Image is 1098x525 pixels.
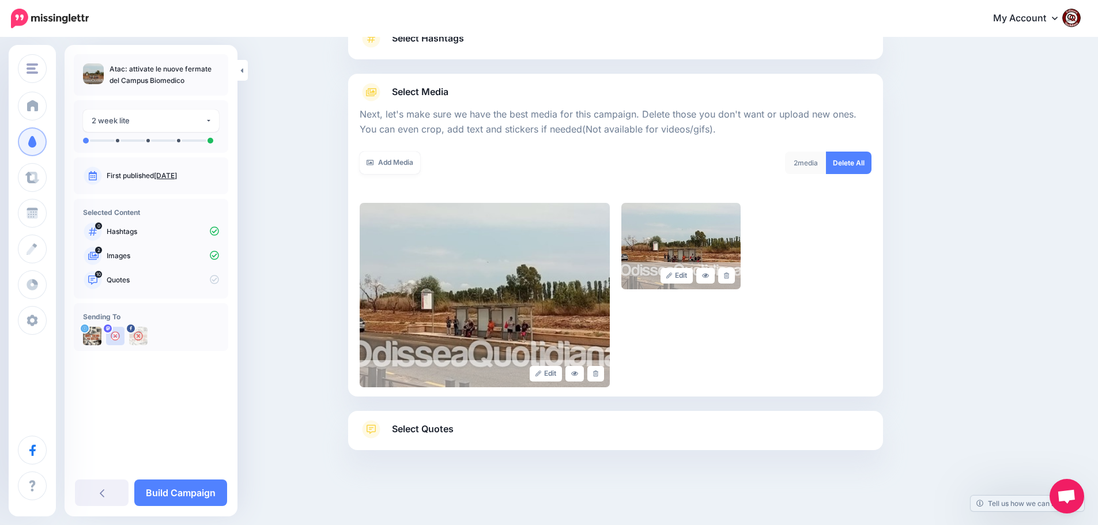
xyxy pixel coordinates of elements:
p: Next, let's make sure we have the best media for this campaign. Delete those you don't want or up... [360,107,871,137]
a: Select Media [360,83,871,101]
span: 0 [95,222,102,229]
p: Atac: attivate le nuove fermate del Campus Biomedico [110,63,219,86]
p: Images [107,251,219,261]
div: Select Media [360,101,871,387]
a: My Account [982,5,1081,33]
a: Select Hashtags [360,29,871,59]
a: Select Quotes [360,420,871,450]
a: Edit [530,366,563,382]
img: 1c6a234c0afcc9427f38b549ad7d853f_large.jpg [621,203,741,289]
img: user_default_image.png [106,327,124,345]
p: Quotes [107,275,219,285]
span: Select Hashtags [392,31,464,46]
img: 1546e6f48312988459bb747a778bd386_thumb.jpg [83,63,104,84]
span: 2 [794,158,798,167]
span: Select Media [392,84,448,100]
img: uTTNWBrh-84924.jpeg [83,327,101,345]
span: 2 [95,247,102,254]
h4: Selected Content [83,208,219,217]
img: 1546e6f48312988459bb747a778bd386_large.jpg [360,203,610,387]
img: menu.png [27,63,38,74]
a: Delete All [826,152,871,174]
div: 2 week lite [92,114,205,127]
img: 463453305_2684324355074873_6393692129472495966_n-bsa154739.jpg [129,327,148,345]
span: Select Quotes [392,421,454,437]
img: Missinglettr [11,9,89,28]
a: Tell us how we can improve [971,496,1084,511]
button: 2 week lite [83,109,219,132]
p: First published [107,171,219,181]
a: Aprire la chat [1050,479,1084,513]
a: Add Media [360,152,420,174]
h4: Sending To [83,312,219,321]
a: Edit [661,268,693,284]
div: media [785,152,827,174]
span: 10 [95,271,102,278]
p: Hashtags [107,226,219,237]
a: [DATE] [154,171,177,180]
